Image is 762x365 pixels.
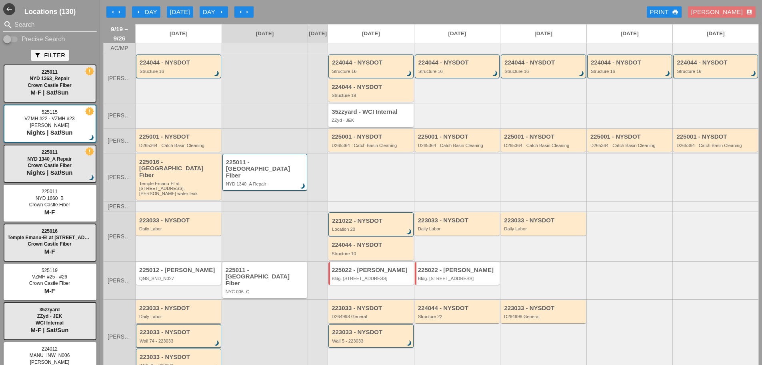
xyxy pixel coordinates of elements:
span: [PERSON_NAME] [108,278,131,284]
span: 35zzyard [40,307,60,313]
span: WCI Internal [36,320,64,326]
div: D265364 - Catch Basin Cleaning [504,143,584,148]
div: 224044 - NYSDOT [418,305,498,312]
a: Print [647,6,682,18]
div: Filter [34,51,65,60]
span: NYD 1340_A Repair [28,156,72,162]
span: 225011 [42,69,58,75]
div: Print [650,8,678,17]
span: M-F | Sat/Sun [30,89,68,96]
span: [PERSON_NAME] [30,123,70,128]
button: Move Back 1 Week [106,6,126,18]
div: D265364 - Catch Basin Cleaning [676,143,756,148]
i: brightness_3 [749,69,758,78]
i: brightness_3 [664,69,672,78]
i: brightness_3 [405,228,414,236]
span: Crown Castle Fiber [28,83,71,88]
div: 223033 - NYSDOT [140,329,219,336]
button: Day [200,6,228,18]
div: Structure 16 [140,69,219,74]
div: 225001 - NYSDOT [332,133,412,140]
div: Wall 74 - 223033 [140,339,219,343]
button: Filter [31,50,68,61]
div: 223033 - NYSDOT [332,305,412,312]
i: west [3,3,15,15]
i: brightness_3 [405,339,414,348]
div: D265364 - Catch Basin Cleaning [590,143,670,148]
div: [PERSON_NAME] [691,8,752,17]
div: Daily Labor [504,226,584,231]
button: [PERSON_NAME] [688,6,756,18]
span: 525115 [42,109,58,115]
span: 225011 [42,149,58,155]
div: Daily Labor [418,226,498,231]
div: 224044 - NYSDOT [591,59,670,66]
span: [PERSON_NAME] [108,75,131,81]
div: Structure 19 [332,93,412,98]
div: Structure 16 [591,69,670,74]
i: new_releases [86,68,93,75]
a: [DATE] [308,24,328,43]
a: [DATE] [222,24,308,43]
div: NYD 1340_A Repair [226,181,305,186]
i: account_box [746,9,752,15]
i: arrow_left [110,9,116,15]
i: brightness_3 [577,69,586,78]
i: search [3,20,13,30]
span: NYD 1363_Repair [30,76,69,81]
div: Daily Labor [139,226,219,231]
a: [DATE] [587,24,673,43]
span: [PERSON_NAME] [108,138,131,144]
span: Crown Castle Fiber [29,202,70,208]
i: brightness_3 [212,69,221,78]
i: filter_alt [34,52,41,58]
span: [PERSON_NAME] [108,334,131,340]
div: Structure 22 [418,314,498,319]
div: Temple Emanu-El at 1 E 65th Str, NYC, POE water leak [139,181,219,196]
span: [PERSON_NAME] [30,359,70,365]
div: 225001 - NYSDOT [676,133,756,140]
div: Wall 5 - 223033 [332,339,411,343]
span: [PERSON_NAME] [108,174,131,180]
span: M-F [44,209,55,216]
i: new_releases [86,148,93,155]
span: AC/MP [110,45,128,51]
a: [DATE] [328,24,414,43]
span: Nights | Sat/Sun [26,169,72,176]
div: Structure 16 [504,69,584,74]
button: Move Ahead 1 Week [234,6,254,18]
i: print [672,9,678,15]
div: 35zzyard - WCI Internal [332,109,412,115]
span: Crown Castle Fiber [28,241,71,247]
div: Bldg. 130 5th Ave [418,276,498,281]
div: Structure 16 [677,69,756,74]
span: 225016 [42,228,58,234]
div: 223033 - NYSDOT [418,217,498,224]
div: 225001 - NYSDOT [590,133,670,140]
div: 223033 - NYSDOT [504,217,584,224]
div: ZZyd - JEK [332,118,412,123]
span: M-F [44,248,55,255]
a: [DATE] [136,24,222,43]
div: Bldg. 130 5th Ave [332,276,412,281]
div: D265364 - Catch Basin Cleaning [332,143,412,148]
div: 223033 - NYSDOT [332,329,411,336]
div: D265364 - Catch Basin Cleaning [139,143,219,148]
div: 224044 - NYSDOT [418,59,498,66]
div: 225022 - [PERSON_NAME] [418,267,498,274]
button: [DATE] [167,6,193,18]
div: 225012 - [PERSON_NAME] [139,267,219,274]
div: 224044 - NYSDOT [140,59,219,66]
div: 223033 - NYSDOT [504,305,584,312]
div: Daily Labor [139,314,219,319]
div: 225016 - [GEOGRAPHIC_DATA] Fiber [139,159,219,179]
div: Structure 10 [332,251,412,256]
div: 225011 - [GEOGRAPHIC_DATA] Fiber [226,159,305,179]
div: D265364 - Catch Basin Cleaning [418,143,498,148]
i: arrow_left [116,9,122,15]
i: brightness_3 [405,69,414,78]
input: Search [14,18,86,31]
span: Nights | Sat/Sun [26,129,72,136]
label: Precise Search [22,35,65,43]
button: Shrink Sidebar [3,3,15,15]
